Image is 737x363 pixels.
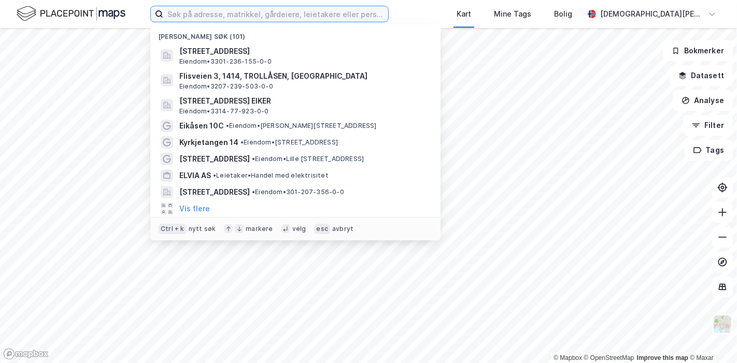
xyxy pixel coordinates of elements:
[600,8,704,20] div: [DEMOGRAPHIC_DATA][PERSON_NAME]
[179,107,269,115] span: Eiendom • 3314-77-923-0-0
[213,171,216,179] span: •
[189,225,216,233] div: nytt søk
[494,8,531,20] div: Mine Tags
[226,122,229,129] span: •
[179,70,428,82] span: Flisveien 3, 1414, TROLLÅSEN, [GEOGRAPHIC_DATA]
[179,169,211,182] span: ELVIA AS
[150,24,441,43] div: [PERSON_NAME] søk (101)
[246,225,273,233] div: markere
[554,8,572,20] div: Bolig
[179,153,250,165] span: [STREET_ADDRESS]
[252,188,255,196] span: •
[240,138,338,147] span: Eiendom • [STREET_ADDRESS]
[685,140,733,161] button: Tags
[332,225,353,233] div: avbryt
[179,95,428,107] span: [STREET_ADDRESS] EIKER
[240,138,244,146] span: •
[179,45,428,57] span: [STREET_ADDRESS]
[179,186,250,198] span: [STREET_ADDRESS]
[637,354,688,361] a: Improve this map
[213,171,329,180] span: Leietaker • Handel med elektrisitet
[179,136,238,149] span: Kyrkjetangen 14
[685,313,737,363] iframe: Chat Widget
[252,155,364,163] span: Eiendom • Lille [STREET_ADDRESS]
[670,65,733,86] button: Datasett
[685,313,737,363] div: Kontrollprogram for chat
[673,90,733,111] button: Analyse
[163,6,388,22] input: Søk på adresse, matrikkel, gårdeiere, leietakere eller personer
[179,82,273,91] span: Eiendom • 3207-239-503-0-0
[292,225,306,233] div: velg
[179,57,272,66] span: Eiendom • 3301-236-155-0-0
[554,354,582,361] a: Mapbox
[17,5,125,23] img: logo.f888ab2527a4732fd821a326f86c7f29.svg
[179,120,224,132] span: Eikåsen 10C
[683,115,733,136] button: Filter
[226,122,377,130] span: Eiendom • [PERSON_NAME][STREET_ADDRESS]
[314,224,330,234] div: esc
[252,155,255,163] span: •
[159,224,187,234] div: Ctrl + k
[252,188,344,196] span: Eiendom • 301-207-356-0-0
[584,354,634,361] a: OpenStreetMap
[457,8,471,20] div: Kart
[3,348,49,360] a: Mapbox homepage
[179,202,210,215] button: Vis flere
[663,40,733,61] button: Bokmerker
